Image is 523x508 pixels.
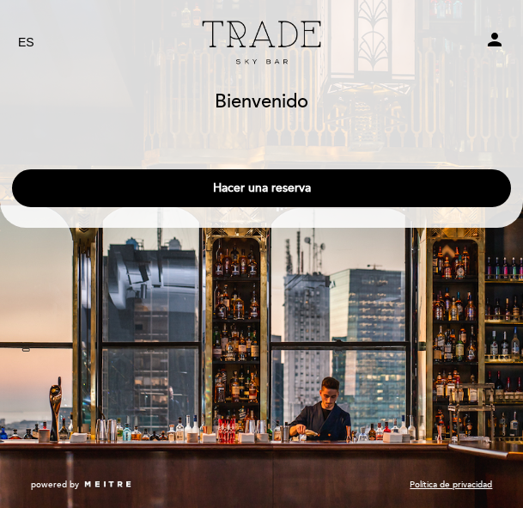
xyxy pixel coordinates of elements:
h1: Bienvenido [215,92,308,113]
a: Política de privacidad [410,479,492,491]
a: powered by [31,479,132,491]
i: person [484,29,505,50]
img: MEITRE [83,480,132,489]
a: Trade Sky Bar [180,19,344,66]
span: powered by [31,479,79,491]
button: Hacer una reserva [12,169,511,207]
button: person [484,29,505,55]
